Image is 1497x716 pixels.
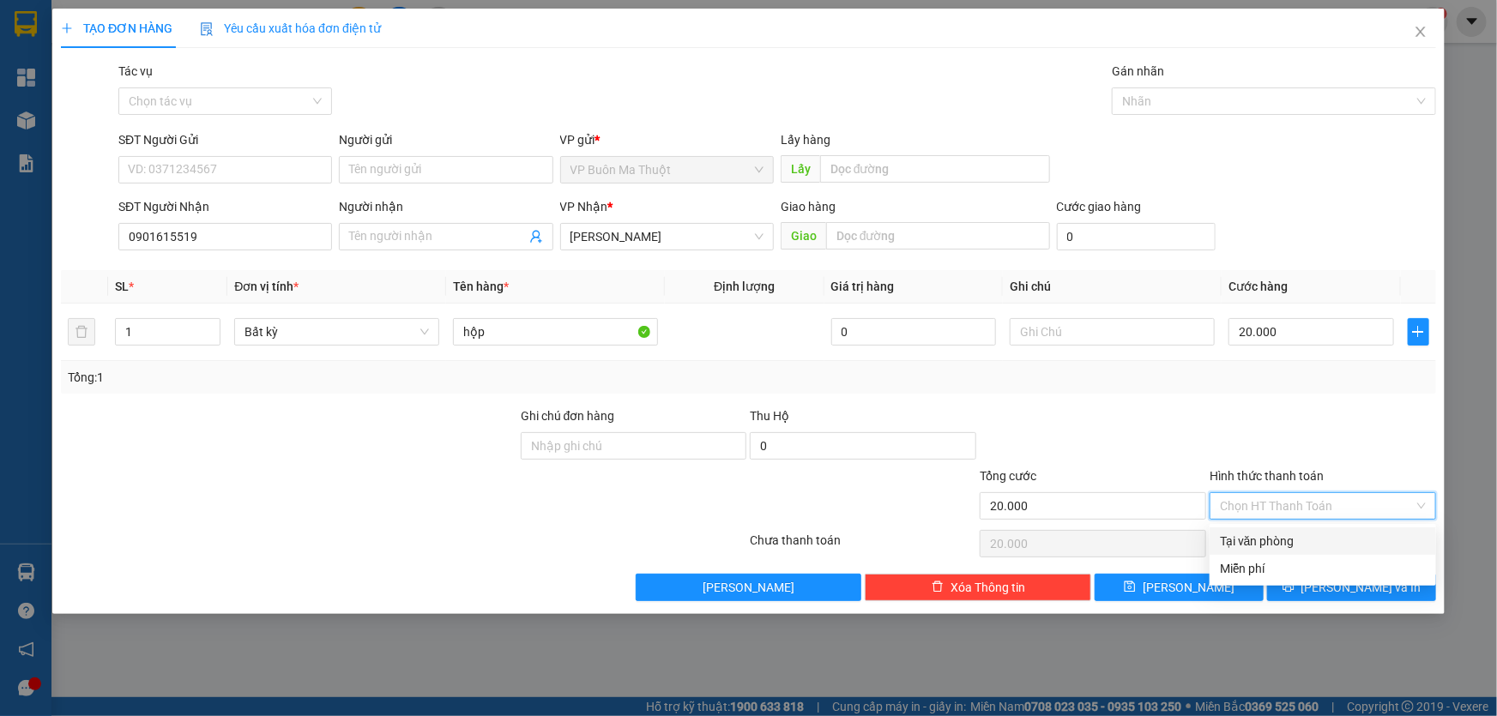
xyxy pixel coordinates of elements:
[1210,469,1324,483] label: Hình thức thanh toán
[932,581,944,594] span: delete
[781,200,836,214] span: Giao hàng
[636,574,862,601] button: [PERSON_NAME]
[703,578,794,597] span: [PERSON_NAME]
[820,155,1050,183] input: Dọc đường
[1112,64,1164,78] label: Gán nhãn
[244,319,429,345] span: Bất kỳ
[1095,574,1264,601] button: save[PERSON_NAME]
[1397,9,1445,57] button: Close
[61,22,73,34] span: plus
[750,409,789,423] span: Thu Hộ
[339,130,552,149] div: Người gửi
[200,22,214,36] img: icon
[781,222,826,250] span: Giao
[831,318,997,346] input: 0
[1057,200,1142,214] label: Cước giao hàng
[826,222,1050,250] input: Dọc đường
[453,318,658,346] input: VD: Bàn, Ghế
[560,130,774,149] div: VP gửi
[68,318,95,346] button: delete
[1414,25,1428,39] span: close
[831,280,895,293] span: Giá trị hàng
[1220,532,1426,551] div: Tại văn phòng
[1003,270,1222,304] th: Ghi chú
[1228,280,1288,293] span: Cước hàng
[749,531,979,561] div: Chưa thanh toán
[529,230,543,244] span: user-add
[234,280,299,293] span: Đơn vị tính
[1220,559,1426,578] div: Miễn phí
[865,574,1091,601] button: deleteXóa Thông tin
[781,155,820,183] span: Lấy
[453,280,509,293] span: Tên hàng
[68,368,578,387] div: Tổng: 1
[1124,581,1136,594] span: save
[118,197,332,216] div: SĐT Người Nhận
[951,578,1025,597] span: Xóa Thông tin
[118,64,153,78] label: Tác vụ
[1408,318,1429,346] button: plus
[1267,574,1436,601] button: printer[PERSON_NAME] và In
[1010,318,1215,346] input: Ghi Chú
[1057,223,1216,250] input: Cước giao hàng
[714,280,775,293] span: Định lượng
[570,157,764,183] span: VP Buôn Ma Thuột
[118,130,332,149] div: SĐT Người Gửi
[980,469,1036,483] span: Tổng cước
[560,200,608,214] span: VP Nhận
[1409,325,1428,339] span: plus
[1143,578,1234,597] span: [PERSON_NAME]
[339,197,552,216] div: Người nhận
[200,21,381,35] span: Yêu cầu xuất hóa đơn điện tử
[1283,581,1295,594] span: printer
[1301,578,1422,597] span: [PERSON_NAME] và In
[115,280,129,293] span: SL
[521,432,747,460] input: Ghi chú đơn hàng
[781,133,830,147] span: Lấy hàng
[61,21,172,35] span: TẠO ĐƠN HÀNG
[521,409,615,423] label: Ghi chú đơn hàng
[570,224,764,250] span: Gia Nghĩa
